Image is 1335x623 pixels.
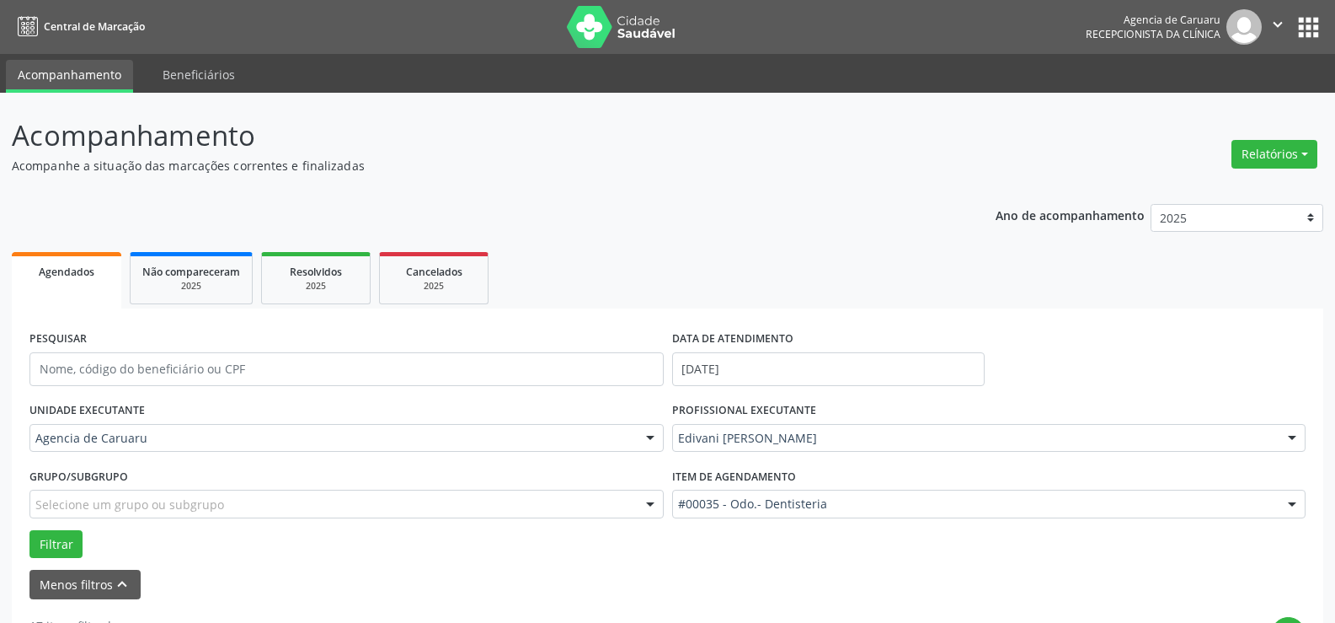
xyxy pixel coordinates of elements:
i: keyboard_arrow_up [113,575,131,593]
span: Edivani [PERSON_NAME] [678,430,1272,447]
button:  [1262,9,1294,45]
span: Recepcionista da clínica [1086,27,1220,41]
span: Não compareceram [142,265,240,279]
div: Agencia de Caruaru [1086,13,1220,27]
p: Acompanhe a situação das marcações correntes e finalizadas [12,157,930,175]
a: Central de Marcação [12,13,145,40]
p: Acompanhamento [12,115,930,157]
input: Nome, código do beneficiário ou CPF [29,352,664,386]
span: #00035 - Odo.- Dentisteria [678,496,1272,513]
label: DATA DE ATENDIMENTO [672,326,793,352]
div: 2025 [274,280,358,293]
span: Agencia de Caruaru [35,430,629,447]
label: PROFISSIONAL EXECUTANTE [672,398,816,424]
span: Resolvidos [290,265,342,279]
label: Item de agendamento [672,464,796,490]
input: Selecione um intervalo [672,352,985,386]
i:  [1268,15,1287,34]
label: Grupo/Subgrupo [29,464,128,490]
button: Relatórios [1231,140,1317,169]
div: 2025 [392,280,476,293]
label: UNIDADE EXECUTANTE [29,398,145,424]
img: img [1226,9,1262,45]
a: Acompanhamento [6,60,133,93]
span: Agendados [39,265,94,279]
button: Menos filtroskeyboard_arrow_up [29,570,141,599]
span: Central de Marcação [44,19,145,34]
label: PESQUISAR [29,326,87,352]
span: Cancelados [406,265,462,279]
p: Ano de acompanhamento [996,204,1145,225]
button: apps [1294,13,1323,42]
span: Selecione um grupo ou subgrupo [35,496,224,513]
a: Beneficiários [151,60,247,89]
div: 2025 [142,280,240,293]
button: Filtrar [29,530,83,559]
